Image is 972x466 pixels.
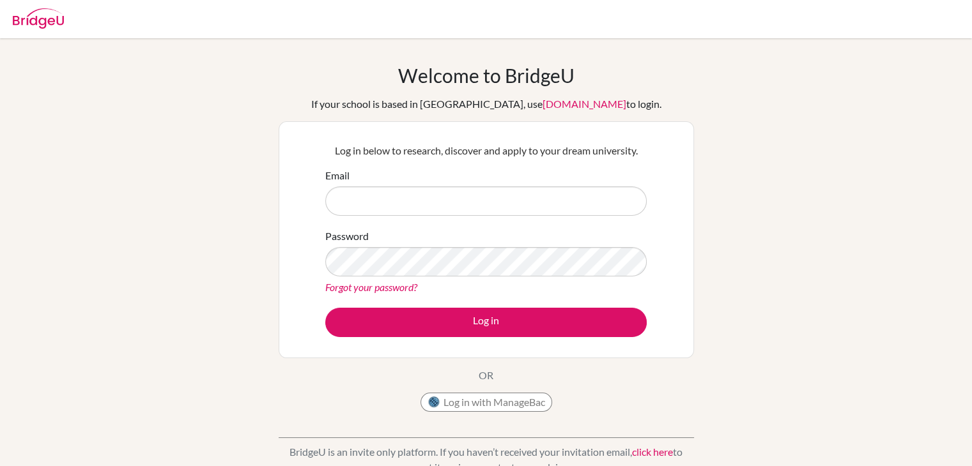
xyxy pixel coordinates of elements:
button: Log in [325,308,647,337]
button: Log in with ManageBac [420,393,552,412]
label: Email [325,168,350,183]
a: [DOMAIN_NAME] [543,98,626,110]
a: Forgot your password? [325,281,417,293]
div: If your school is based in [GEOGRAPHIC_DATA], use to login. [311,96,661,112]
h1: Welcome to BridgeU [398,64,575,87]
img: Bridge-U [13,8,64,29]
label: Password [325,229,369,244]
p: OR [479,368,493,383]
a: click here [632,446,673,458]
p: Log in below to research, discover and apply to your dream university. [325,143,647,158]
